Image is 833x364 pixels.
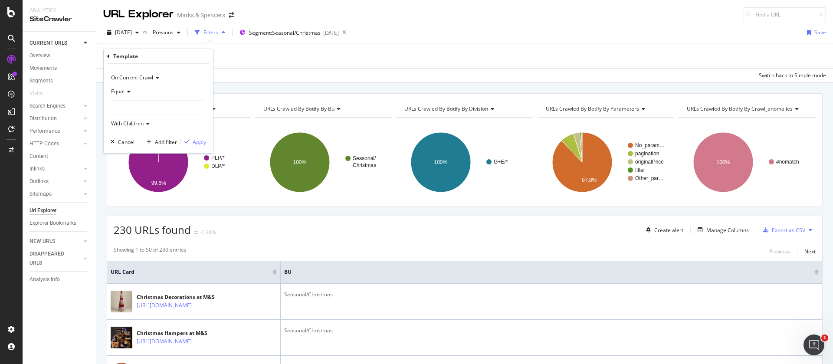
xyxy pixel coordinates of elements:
div: Cancel [118,138,134,146]
div: Export as CSV [772,226,805,234]
div: Visits [30,89,43,98]
span: URLs Crawled By Botify By crawl_anomalies [687,105,793,112]
span: URLs Crawled By Botify By division [404,105,488,112]
a: Url Explorer [30,206,90,215]
svg: A chart. [255,125,390,200]
div: Create alert [654,226,683,234]
span: BU [284,268,801,276]
text: originalPrice [635,159,664,165]
a: Movements [30,64,90,73]
span: Segment: Seasonal/Christmas [249,29,321,36]
button: [DATE] [103,26,142,39]
a: NEW URLS [30,237,81,246]
span: Equal [111,88,125,95]
span: URLs Crawled By Botify By bu [263,105,335,112]
button: Filters [191,26,229,39]
a: Overview [30,51,90,60]
span: On Current Crawl [111,74,153,81]
a: Segments [30,76,90,85]
div: A chart. [114,125,249,200]
div: CURRENT URLS [30,39,67,48]
text: pagination [635,151,659,157]
a: Search Engines [30,102,81,111]
button: Cancel [107,138,134,146]
div: Seasonal/Christmas [284,327,819,334]
h4: URLs Crawled By Botify By division [403,102,525,116]
text: G+E/* [494,159,508,165]
div: Segments [30,76,53,85]
button: Manage Columns [694,225,749,235]
div: Url Explorer [30,206,56,215]
button: Previous [769,246,790,256]
text: PLP/* [211,155,225,161]
div: NEW URLS [30,237,55,246]
div: Filters [203,29,218,36]
a: DISAPPEARED URLS [30,249,81,268]
span: URL Card [111,268,270,276]
text: 87.8% [582,177,597,183]
div: Sitemaps [30,190,52,199]
a: Inlinks [30,164,81,174]
button: Switch back to Simple mode [755,69,826,82]
div: -1.28% [200,229,216,236]
text: #nomatch [776,159,799,165]
button: Add filter [143,138,177,146]
img: Equal [194,231,198,234]
div: Save [814,29,826,36]
div: Content [30,152,48,161]
div: Christmas Hampers at M&S [137,329,230,337]
h4: URLs Crawled By Botify By parameters [544,102,667,116]
a: Explorer Bookmarks [30,219,90,228]
svg: A chart. [538,125,672,200]
div: Analysis Info [30,275,60,284]
div: HTTP Codes [30,139,59,148]
button: Export as CSV [760,223,805,237]
button: Create alert [643,223,683,237]
text: Seasonal/ [353,155,376,161]
img: main image [111,324,132,352]
text: DLP/* [211,163,225,169]
text: 99.6% [151,180,166,186]
div: Add filter [155,138,177,146]
div: Analytics [30,7,89,14]
button: Previous [149,26,184,39]
div: Inlinks [30,164,45,174]
a: Distribution [30,114,81,123]
button: Apply [181,138,206,146]
span: URLs Crawled By Botify By parameters [546,105,639,112]
text: 100% [434,159,448,165]
div: Christmas Decorations at M&S [137,293,230,301]
button: Save [803,26,826,39]
div: Seasonal/Christmas [284,291,819,298]
span: vs [142,28,149,35]
a: Performance [30,127,81,136]
text: Christmas [353,162,376,168]
div: Next [804,248,816,255]
div: Manage Columns [706,226,749,234]
button: Next [804,246,816,256]
a: Analysis Info [30,275,90,284]
button: Segment:Seasonal/Christmas[DATE] [236,26,339,39]
a: Outlinks [30,177,81,186]
a: HTTP Codes [30,139,81,148]
text: 100% [717,159,730,165]
span: 230 URLs found [114,223,191,237]
span: 1 [821,334,828,341]
div: Showing 1 to 50 of 230 entries [114,246,187,256]
h4: URLs Crawled By Botify By bu [262,102,384,116]
a: Sitemaps [30,190,81,199]
svg: A chart. [396,125,531,200]
div: Explorer Bookmarks [30,219,76,228]
span: Previous [149,29,174,36]
text: No_param… [635,142,665,148]
div: DISAPPEARED URLS [30,249,73,268]
a: Visits [30,89,51,98]
div: [DATE] [323,29,339,36]
text: Other_par… [635,175,664,181]
svg: A chart. [679,125,813,200]
div: SiteCrawler [30,14,89,24]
